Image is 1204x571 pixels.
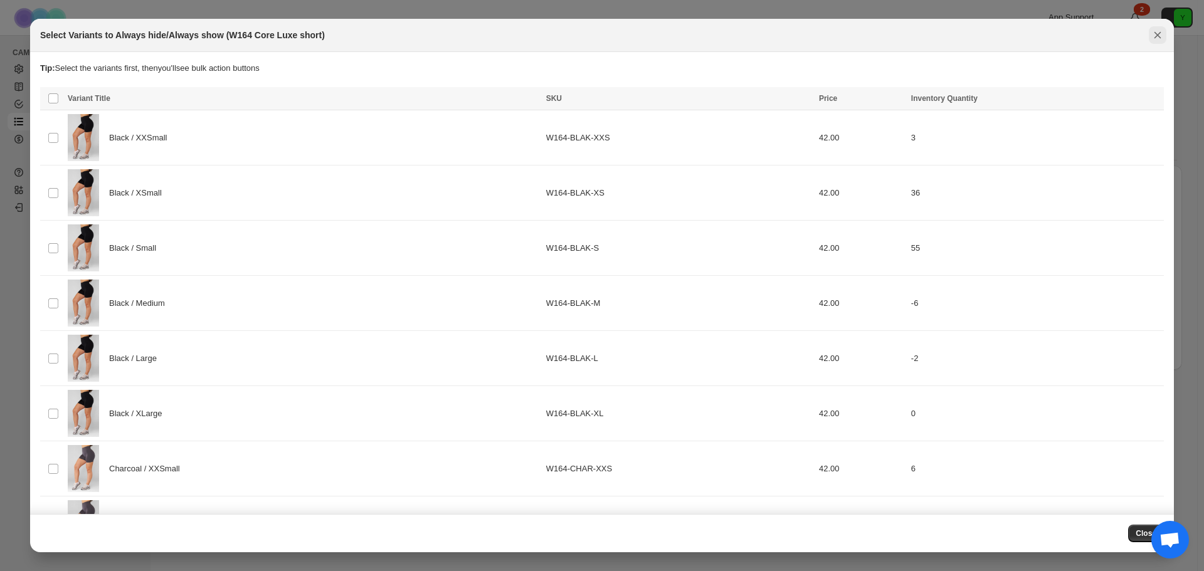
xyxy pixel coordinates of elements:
td: W164-BLAK-L [542,331,815,386]
span: Charcoal / XXSmall [109,463,187,475]
img: 03_11_25_eComm_Maddie_Lexi_Rebecca_Tavi_Courtney0864.jpg [68,335,99,382]
td: 42.00 [815,441,907,496]
img: 03_11_25_eComm_Maddie_Lexi_Rebecca_Tavi_Courtney0864.jpg [68,114,99,161]
td: W164-BLAK-XXS [542,110,815,165]
td: 3 [907,110,1164,165]
h2: Select Variants to Always hide/Always show (W164 Core Luxe short) [40,29,325,41]
td: 42.00 [815,386,907,441]
td: -2 [907,331,1164,386]
td: W164-BLAK-XS [542,165,815,221]
td: 36 [907,165,1164,221]
td: 1 [907,496,1164,552]
p: Select the variants first, then you'll see bulk action buttons [40,62,1164,75]
span: Black / Medium [109,297,172,310]
td: W164-BLAK-XL [542,386,815,441]
span: Close [1136,528,1156,538]
img: 03_11_25_eComm_Maddie_Lexi_Rebecca_Tavi_Courtney0729_b5aee112-d94a-473a-82b6-aaffe8096427.jpg [68,500,99,547]
td: 42.00 [815,221,907,276]
td: 55 [907,221,1164,276]
img: 03_11_25_eComm_Maddie_Lexi_Rebecca_Tavi_Courtney0864.jpg [68,224,99,271]
img: 03_11_25_eComm_Maddie_Lexi_Rebecca_Tavi_Courtney0729_b5aee112-d94a-473a-82b6-aaffe8096427.jpg [68,445,99,492]
img: 03_11_25_eComm_Maddie_Lexi_Rebecca_Tavi_Courtney0864.jpg [68,169,99,216]
span: Black / Small [109,242,163,254]
td: 6 [907,441,1164,496]
td: 0 [907,386,1164,441]
td: W164-BLAK-M [542,276,815,331]
td: W164-CHAR-XXS [542,441,815,496]
span: SKU [546,94,562,103]
span: Inventory Quantity [911,94,978,103]
a: Open chat [1151,521,1189,558]
img: 03_11_25_eComm_Maddie_Lexi_Rebecca_Tavi_Courtney0864.jpg [68,390,99,437]
td: 42.00 [815,276,907,331]
td: 42.00 [815,496,907,552]
span: Black / Large [109,352,164,365]
span: Price [819,94,837,103]
span: Variant Title [68,94,110,103]
img: 03_11_25_eComm_Maddie_Lexi_Rebecca_Tavi_Courtney0864.jpg [68,280,99,327]
td: -6 [907,276,1164,331]
td: 42.00 [815,165,907,221]
button: Close [1149,26,1166,44]
span: Black / XSmall [109,187,169,199]
td: 42.00 [815,331,907,386]
td: W164-CHAR-XS [542,496,815,552]
span: Black / XXSmall [109,132,174,144]
button: Close [1128,525,1164,542]
strong: Tip: [40,63,55,73]
span: Black / XLarge [109,407,169,420]
td: W164-BLAK-S [542,221,815,276]
td: 42.00 [815,110,907,165]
